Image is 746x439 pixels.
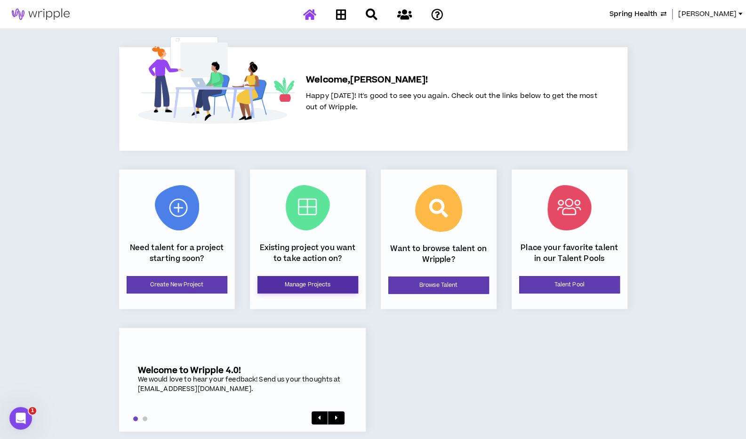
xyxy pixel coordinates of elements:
a: Manage Projects [257,276,358,293]
img: New Project [155,185,199,230]
a: Browse Talent [388,276,489,294]
a: Create New Project [127,276,227,293]
div: We would love to hear your feedback! Send us your thoughts at [EMAIL_ADDRESS][DOMAIN_NAME]. [138,375,347,394]
p: Existing project you want to take action on? [257,243,358,264]
span: [PERSON_NAME] [678,9,737,19]
a: Talent Pool [519,276,620,293]
p: Want to browse talent on Wripple? [388,244,489,265]
iframe: Intercom live chat [9,407,32,430]
h5: Welcome to Wripple 4.0! [138,366,347,375]
span: 1 [29,407,36,415]
p: Need talent for a project starting soon? [127,243,227,264]
span: Spring Health [610,9,657,19]
p: Place your favorite talent in our Talent Pools [519,243,620,264]
h5: Welcome, [PERSON_NAME] ! [306,73,597,87]
button: Spring Health [610,9,666,19]
span: Happy [DATE]! It's good to see you again. Check out the links below to get the most out of Wripple. [306,91,597,112]
img: Current Projects [286,185,330,230]
img: Talent Pool [547,185,592,230]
